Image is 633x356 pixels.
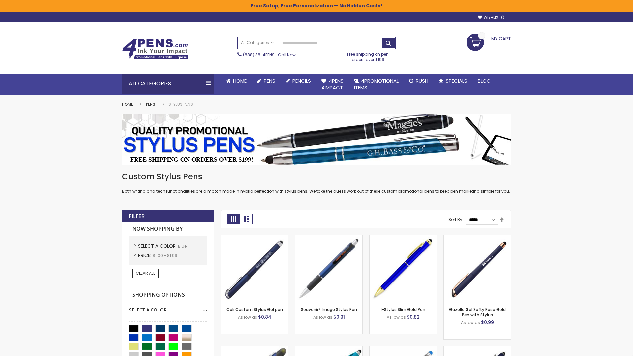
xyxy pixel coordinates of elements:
[387,314,406,320] span: As low as
[122,102,133,107] a: Home
[478,15,504,20] a: Wishlist
[295,235,362,240] a: Souvenir® Image Stylus Pen-Blue
[122,114,511,165] img: Stylus Pens
[233,77,247,84] span: Home
[292,77,311,84] span: Pencils
[281,74,316,88] a: Pencils
[478,77,491,84] span: Blog
[295,235,362,302] img: Souvenir® Image Stylus Pen-Blue
[221,235,288,240] a: Cali Custom Stylus Gel pen-Blue
[316,74,349,95] a: 4Pens4impact
[404,74,434,88] a: Rush
[146,102,155,107] a: Pens
[341,49,396,62] div: Free shipping on pen orders over $199
[241,40,274,45] span: All Categories
[354,77,399,91] span: 4PROMOTIONAL ITEMS
[138,252,153,259] span: Price
[238,37,277,48] a: All Categories
[129,213,145,220] strong: Filter
[370,235,437,302] img: I-Stylus Slim Gold-Blue
[153,253,177,258] span: $1.00 - $1.99
[333,314,345,320] span: $0.91
[264,77,275,84] span: Pens
[446,77,467,84] span: Specials
[238,314,257,320] span: As low as
[221,346,288,352] a: Souvenir® Jalan Highlighter Stylus Pen Combo-Blue
[138,243,178,249] span: Select A Color
[301,307,357,312] a: Souvenir® Image Stylus Pen
[407,314,420,320] span: $0.82
[122,74,214,94] div: All Categories
[122,171,511,182] h1: Custom Stylus Pens
[416,77,428,84] span: Rush
[370,346,437,352] a: Islander Softy Gel with Stylus - ColorJet Imprint-Blue
[472,74,496,88] a: Blog
[381,307,425,312] a: I-Stylus Slim Gold Pen
[129,302,207,313] div: Select A Color
[321,77,344,91] span: 4Pens 4impact
[444,235,511,240] a: Gazelle Gel Softy Rose Gold Pen with Stylus-Blue
[221,74,252,88] a: Home
[168,102,193,107] strong: Stylus Pens
[226,307,283,312] a: Cali Custom Stylus Gel pen
[136,270,155,276] span: Clear All
[129,222,207,236] strong: Now Shopping by
[461,320,480,325] span: As low as
[313,314,332,320] span: As low as
[122,171,511,194] div: Both writing and tech functionalities are a match made in hybrid perfection with stylus pens. We ...
[252,74,281,88] a: Pens
[449,307,506,317] a: Gazelle Gel Softy Rose Gold Pen with Stylus
[132,269,159,278] a: Clear All
[258,314,271,320] span: $0.84
[448,217,462,222] label: Sort By
[481,319,494,326] span: $0.99
[243,52,297,58] span: - Call Now!
[227,214,240,224] strong: Grid
[122,39,188,60] img: 4Pens Custom Pens and Promotional Products
[243,52,275,58] a: (888) 88-4PENS
[370,235,437,240] a: I-Stylus Slim Gold-Blue
[129,288,207,302] strong: Shopping Options
[295,346,362,352] a: Neon Stylus Highlighter-Pen Combo-Blue
[444,346,511,352] a: Custom Soft Touch® Metal Pens with Stylus-Blue
[178,243,187,249] span: Blue
[349,74,404,95] a: 4PROMOTIONALITEMS
[434,74,472,88] a: Specials
[444,235,511,302] img: Gazelle Gel Softy Rose Gold Pen with Stylus-Blue
[221,235,288,302] img: Cali Custom Stylus Gel pen-Blue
